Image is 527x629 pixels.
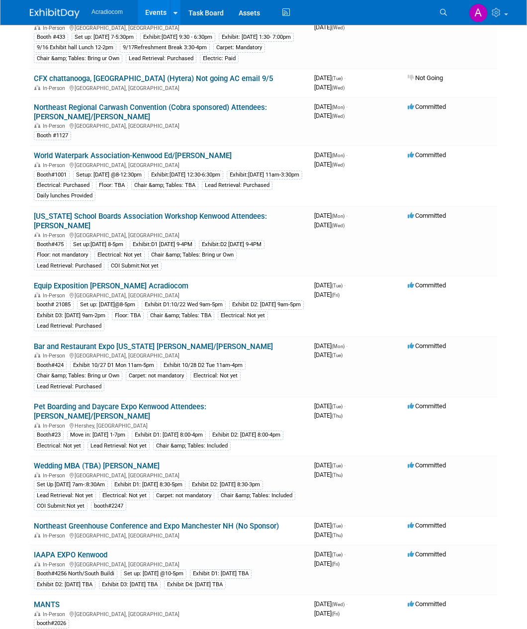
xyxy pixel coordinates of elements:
img: ExhibitDay [30,8,80,18]
img: In-Person Event [34,123,40,128]
div: Exhibit:[DATE] 12:30-6:30pm [148,171,223,180]
div: Floor: TBA [112,311,144,320]
div: Exhibit: [DATE] 1:30- 7:00pm [219,33,294,42]
span: (Thu) [332,533,343,538]
span: In-Person [43,533,68,539]
div: Electrical: Not yet [190,371,241,380]
div: Booth#424 [34,361,67,370]
div: Chair &amp; Tables: TBA [131,181,198,190]
a: [US_STATE] School Boards Association Workshop Kenwood Attendees: [PERSON_NAME] [34,212,267,230]
div: Electrical: Purchased [34,181,92,190]
span: In-Person [43,292,68,299]
span: In-Person [43,353,68,359]
div: Electrical: Not yet [99,491,150,500]
span: (Mon) [332,153,345,158]
span: [DATE] [314,600,348,608]
div: Floor: TBA [96,181,128,190]
div: Exhibit:[DATE] 9:30 - 6:30pm [140,33,215,42]
span: (Fri) [332,611,340,617]
div: Booth#4256 North/South Buildi [34,569,117,578]
div: Electric: Paid [200,54,239,63]
span: [DATE] [314,342,348,350]
div: Electrical: Not yet [94,251,145,260]
span: (Tue) [332,463,343,468]
span: (Mon) [332,213,345,219]
div: Setup: [DATE] @8-12:30pm [73,171,145,180]
div: Exhibit:[DATE] 11am-3:30pm [227,171,302,180]
img: In-Person Event [34,292,40,297]
img: Amanda Nazarko [469,3,488,22]
div: Exhibit:D2 [DATE] 9-4PM [199,240,264,249]
span: (Tue) [332,552,343,557]
span: (Wed) [332,25,345,30]
span: [DATE] [314,560,340,567]
div: Booth #433 [34,33,68,42]
img: In-Person Event [34,162,40,167]
span: - [346,103,348,110]
span: In-Person [43,85,68,91]
div: Booth#23 [34,431,64,440]
span: In-Person [43,561,68,568]
div: Exhibit D1: [DATE] 8:00-4pm [132,431,206,440]
span: Committed [408,402,446,410]
a: MANTS [34,600,60,609]
div: [GEOGRAPHIC_DATA], [GEOGRAPHIC_DATA] [34,560,306,568]
span: In-Person [43,162,68,169]
span: - [344,550,346,558]
span: [DATE] [314,151,348,159]
a: Pet Boarding and Daycare Expo Kenwood Attendees: [PERSON_NAME]/[PERSON_NAME] [34,402,206,421]
div: Lead Retrieval: Purchased [126,54,196,63]
div: [GEOGRAPHIC_DATA], [GEOGRAPHIC_DATA] [34,121,306,129]
span: (Thu) [332,413,343,419]
div: Chair &amp; Tables: Bring ur Own [34,371,122,380]
span: (Tue) [332,404,343,409]
div: [GEOGRAPHIC_DATA], [GEOGRAPHIC_DATA] [34,231,306,239]
span: [DATE] [314,550,346,558]
span: In-Person [43,25,68,31]
div: Set up:[DATE] 8-5pm [70,240,126,249]
span: - [344,402,346,410]
div: Lead Retrieval: Purchased [34,322,104,331]
span: - [346,600,348,608]
span: [DATE] [314,402,346,410]
span: (Wed) [332,602,345,607]
span: [DATE] [314,291,340,298]
span: Committed [408,461,446,469]
div: Chair &amp; Tables: Bring ur Own [34,54,122,63]
span: [DATE] [314,531,343,539]
img: In-Person Event [34,561,40,566]
div: booth#2247 [91,502,126,511]
a: Bar and Restaurant Expo [US_STATE] [PERSON_NAME]/[PERSON_NAME] [34,342,273,351]
div: Lead Retrieval: Not yet [34,491,96,500]
span: [DATE] [314,161,345,168]
a: IAAPA EXPO Kenwood [34,550,107,559]
div: Lead Retrieval: Purchased [202,181,272,190]
span: [DATE] [314,412,343,419]
div: [GEOGRAPHIC_DATA], [GEOGRAPHIC_DATA] [34,471,306,479]
span: In-Person [43,611,68,618]
div: Lead Retrieval: Purchased [34,382,104,391]
div: [GEOGRAPHIC_DATA], [GEOGRAPHIC_DATA] [34,531,306,539]
a: Wedding MBA (TBA) [PERSON_NAME] [34,461,160,470]
div: Floor: not mandatory [34,251,91,260]
span: Committed [408,600,446,608]
div: [GEOGRAPHIC_DATA], [GEOGRAPHIC_DATA] [34,23,306,31]
span: - [344,74,346,82]
span: - [346,151,348,159]
div: Carpet: not mandatory [153,491,214,500]
div: [GEOGRAPHIC_DATA], [GEOGRAPHIC_DATA] [34,610,306,618]
img: In-Person Event [34,611,40,616]
img: In-Person Event [34,232,40,237]
a: World Waterpark Association-Kenwood Ed/[PERSON_NAME] [34,151,232,160]
span: [DATE] [314,23,345,31]
span: [DATE] [314,281,346,289]
div: Daily lunches Provided [34,191,95,200]
div: Hershey, [GEOGRAPHIC_DATA] [34,421,306,429]
span: (Wed) [332,223,345,228]
span: In-Person [43,472,68,479]
div: Exhibit D3: [DATE] 9am-2pm [34,311,108,320]
span: (Tue) [332,523,343,529]
span: (Fri) [332,292,340,298]
div: [GEOGRAPHIC_DATA], [GEOGRAPHIC_DATA] [34,351,306,359]
img: In-Person Event [34,472,40,477]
